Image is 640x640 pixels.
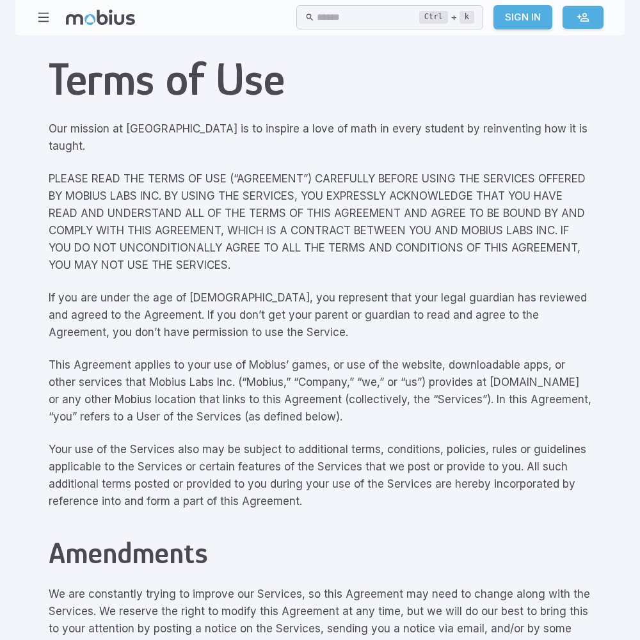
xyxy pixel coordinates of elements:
[419,11,448,24] kbd: Ctrl
[419,10,474,25] div: +
[49,120,591,155] p: Our mission at [GEOGRAPHIC_DATA] is to inspire a love of math in every student by reinventing how...
[49,170,591,274] p: PLEASE READ THE TERMS OF USE (“AGREEMENT”) CAREFULLY BEFORE USING THE SERVICES OFFERED BY MOBIUS ...
[460,11,474,24] kbd: k
[49,356,591,426] p: This Agreement applies to your use of Mobius’ games, or use of the website, downloadable apps, or...
[49,289,591,341] p: If you are under the age of [DEMOGRAPHIC_DATA], you represent that your legal guardian has review...
[493,5,552,29] a: Sign In
[49,536,591,570] h2: Amendments
[49,441,591,510] p: Your use of the Services also may be subject to additional terms, conditions, policies, rules or ...
[49,53,591,105] h1: Terms of Use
